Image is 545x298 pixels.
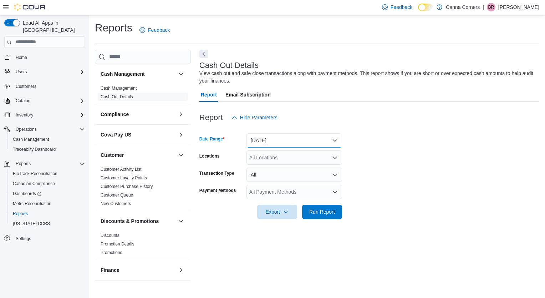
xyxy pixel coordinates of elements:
h3: Compliance [101,111,129,118]
span: Customer Purchase History [101,184,153,189]
span: Settings [16,236,31,242]
a: Customer Purchase History [101,184,153,189]
button: Inventory [13,111,36,119]
span: Customers [16,84,36,89]
span: Cash Management [13,136,49,142]
a: Feedback [137,23,173,37]
div: Cash Management [95,84,191,104]
h3: Customer [101,152,124,159]
input: Dark Mode [418,4,433,11]
div: Customer [95,165,191,211]
h3: Cash Management [101,70,145,78]
a: Canadian Compliance [10,179,58,188]
span: Promotion Details [101,241,134,247]
span: Customer Activity List [101,167,142,172]
a: Customer Activity List [101,167,142,172]
button: Metrc Reconciliation [7,199,88,209]
span: Catalog [16,98,30,104]
span: Dashboards [10,189,85,198]
span: BioTrack Reconciliation [10,169,85,178]
span: Users [16,69,27,75]
span: Promotions [101,250,122,255]
span: Email Subscription [225,88,271,102]
span: Reports [13,159,85,168]
button: Discounts & Promotions [177,217,185,225]
div: Bobbie Russell [487,3,495,11]
span: Washington CCRS [10,219,85,228]
span: Users [13,68,85,76]
span: BioTrack Reconciliation [13,171,57,177]
label: Date Range [199,136,225,142]
span: Feedback [148,26,170,34]
nav: Complex example [4,49,85,262]
span: Customers [13,82,85,91]
button: Cova Pay US [101,131,175,138]
a: Cash Out Details [101,94,133,99]
a: New Customers [101,201,131,206]
div: View cash out and safe close transactions along with payment methods. This report shows if you ar... [199,70,536,85]
span: Operations [16,126,37,132]
h1: Reports [95,21,132,35]
a: Customers [13,82,39,91]
span: Export [261,205,293,219]
h3: Cash Out Details [199,61,259,70]
a: Traceabilty Dashboard [10,145,58,154]
button: Open list of options [332,155,338,160]
button: Cash Management [7,134,88,144]
button: Compliance [177,110,185,119]
button: Finance [101,267,175,274]
span: Operations [13,125,85,134]
span: Reports [13,211,28,217]
a: Reports [10,209,31,218]
a: BioTrack Reconciliation [10,169,60,178]
a: Settings [13,234,34,243]
button: Traceabilty Dashboard [7,144,88,154]
a: Customer Loyalty Points [101,175,147,180]
span: Discounts [101,233,119,238]
button: Operations [1,124,88,134]
span: Settings [13,234,85,243]
span: Report [201,88,217,102]
button: Cova Pay US [177,130,185,139]
label: Payment Methods [199,188,236,193]
button: Settings [1,233,88,243]
button: Open list of options [332,189,338,195]
button: Inventory [177,286,185,295]
button: Export [257,205,297,219]
button: Compliance [101,111,175,118]
h3: Report [199,113,223,122]
button: Customer [177,151,185,159]
span: Inventory [13,111,85,119]
label: Locations [199,153,220,159]
a: Discounts [101,233,119,238]
span: Metrc Reconciliation [13,201,51,207]
button: Inventory [1,110,88,120]
span: Cash Management [10,135,85,144]
p: [PERSON_NAME] [498,3,539,11]
a: Promotions [101,250,122,255]
a: Dashboards [10,189,44,198]
button: [US_STATE] CCRS [7,219,88,229]
span: Canadian Compliance [13,181,55,187]
button: Hide Parameters [229,110,280,125]
span: Catalog [13,96,85,105]
h3: Cova Pay US [101,131,131,138]
div: Discounts & Promotions [95,231,191,260]
button: Home [1,52,88,63]
button: Reports [7,209,88,219]
span: Customer Loyalty Points [101,175,147,181]
span: Cash Management [101,85,137,91]
h3: Discounts & Promotions [101,218,159,225]
span: Home [13,53,85,62]
h3: Finance [101,267,119,274]
span: BR [488,3,494,11]
button: Operations [13,125,40,134]
button: Customers [1,81,88,91]
span: Hide Parameters [240,114,277,121]
span: Traceabilty Dashboard [10,145,85,154]
span: Reports [10,209,85,218]
button: BioTrack Reconciliation [7,169,88,179]
button: Catalog [13,96,33,105]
